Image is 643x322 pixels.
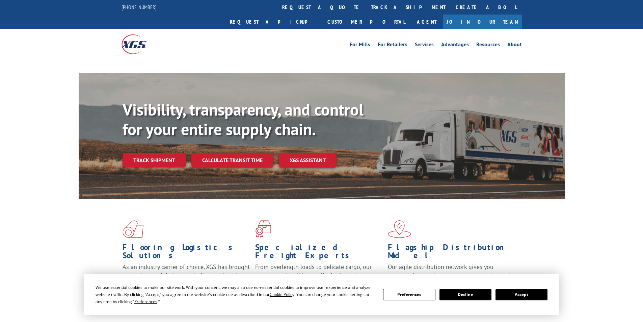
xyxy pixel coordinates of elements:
a: Request a pickup [225,15,322,29]
a: Track shipment [123,153,186,167]
a: Join Our Team [443,15,522,29]
span: Cookie Policy [270,292,294,297]
b: Visibility, transparency, and control for your entire supply chain. [123,99,364,140]
a: Agent [410,15,443,29]
h1: Specialized Freight Experts [255,243,383,263]
div: Cookie Consent Prompt [84,274,559,315]
span: Our agile distribution network gives you nationwide inventory management on demand. [388,263,512,279]
h1: Flagship Distribution Model [388,243,515,263]
button: Decline [439,289,491,300]
a: Services [415,42,434,49]
span: Preferences [134,299,157,304]
a: [PHONE_NUMBER] [122,4,157,10]
span: As an industry carrier of choice, XGS has brought innovation and dedication to flooring logistics... [123,263,250,287]
h1: Flooring Logistics Solutions [123,243,250,263]
img: xgs-icon-total-supply-chain-intelligence-red [123,220,143,238]
div: We use essential cookies to make our site work. With your consent, we may also use non-essential ... [96,284,375,305]
button: Preferences [383,289,435,300]
a: Calculate transit time [191,153,273,168]
p: From overlength loads to delicate cargo, our experienced staff knows the best way to move your fr... [255,263,383,293]
a: For Mills [350,42,370,49]
a: Resources [476,42,500,49]
button: Accept [495,289,547,300]
a: Advantages [441,42,469,49]
a: For Retailers [378,42,407,49]
img: xgs-icon-flagship-distribution-model-red [388,220,411,238]
img: xgs-icon-focused-on-flooring-red [255,220,271,238]
a: Customer Portal [322,15,410,29]
a: About [507,42,522,49]
a: XGS ASSISTANT [279,153,337,168]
